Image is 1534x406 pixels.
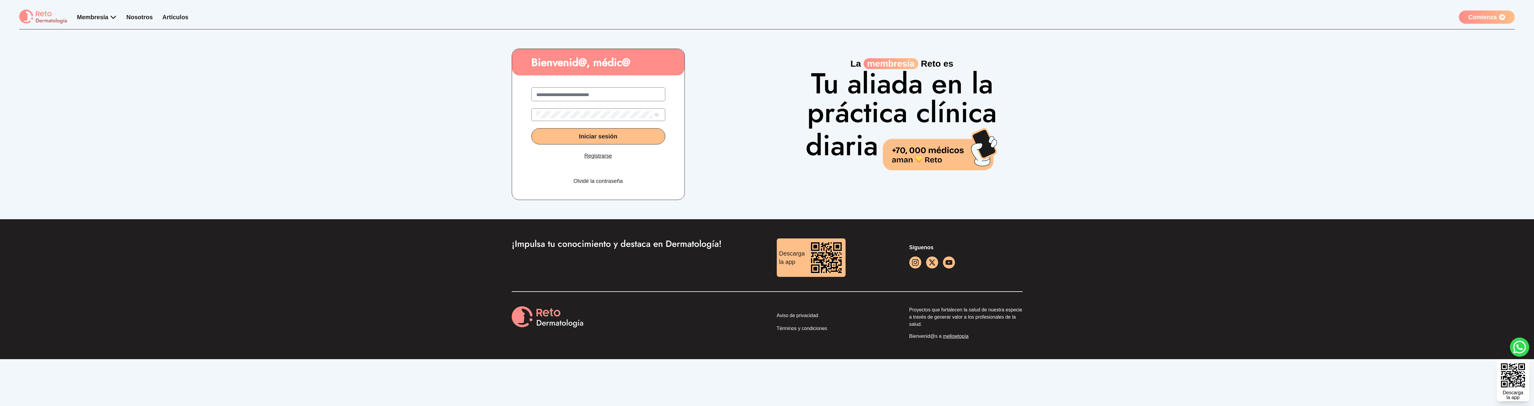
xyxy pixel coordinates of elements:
h3: ¡Impulsa tu conocimiento y destaca en Dermatología! [512,238,758,249]
a: whatsapp button [1510,338,1529,357]
span: Iniciar sesión [579,133,618,140]
img: Reto Derma logo [512,306,584,329]
a: instagram button [909,256,921,268]
div: Membresía [77,13,117,21]
a: Olvidé la contraseña [573,177,623,185]
div: Descarga la app [777,247,807,268]
a: Aviso de privacidad [777,312,890,321]
p: Bienvenid@s a [909,333,1023,340]
div: Descarga la app [1503,390,1523,400]
a: Comienza [1459,11,1515,24]
a: facebook button [926,256,938,268]
img: logo Reto dermatología [19,10,67,24]
p: Proyectos que fortalecen la salud de nuestra especie a través de generar valor a los profesionale... [909,306,1023,328]
a: mellowtopía [943,334,968,339]
a: Registrarse [584,152,612,160]
img: download reto dermatología qr [807,238,846,277]
a: Artículos [162,14,188,20]
a: Términos y condiciones [777,325,890,334]
button: Iniciar sesión [531,128,665,144]
a: Nosotros [127,14,153,20]
h1: Bienvenid@, médic@ [512,56,685,68]
span: membresía [864,58,918,69]
p: Síguenos [909,243,1023,252]
a: youtube icon [943,256,955,268]
p: La Reto es [801,58,1003,69]
h1: Tu aliada en la práctica clínica diaria [801,69,1003,170]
